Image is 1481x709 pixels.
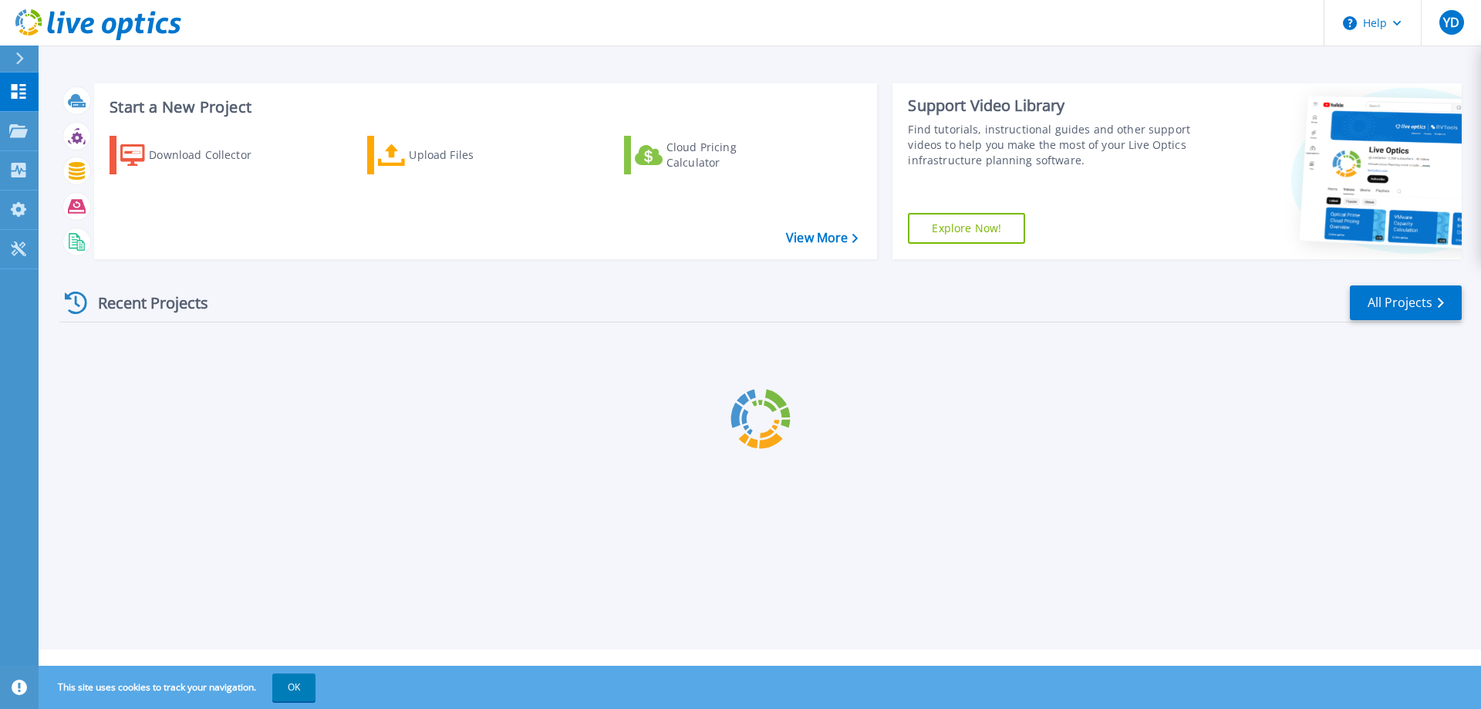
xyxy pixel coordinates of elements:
a: Cloud Pricing Calculator [624,136,796,174]
button: OK [272,674,315,701]
span: YD [1443,16,1459,29]
span: This site uses cookies to track your navigation. [42,674,315,701]
div: Upload Files [409,140,532,170]
div: Support Video Library [908,96,1198,116]
a: All Projects [1350,285,1462,320]
div: Recent Projects [59,284,229,322]
div: Cloud Pricing Calculator [666,140,790,170]
a: Upload Files [367,136,539,174]
a: Explore Now! [908,213,1025,244]
div: Find tutorials, instructional guides and other support videos to help you make the most of your L... [908,122,1198,168]
div: Download Collector [149,140,272,170]
h3: Start a New Project [110,99,858,116]
a: Download Collector [110,136,282,174]
a: View More [786,231,858,245]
